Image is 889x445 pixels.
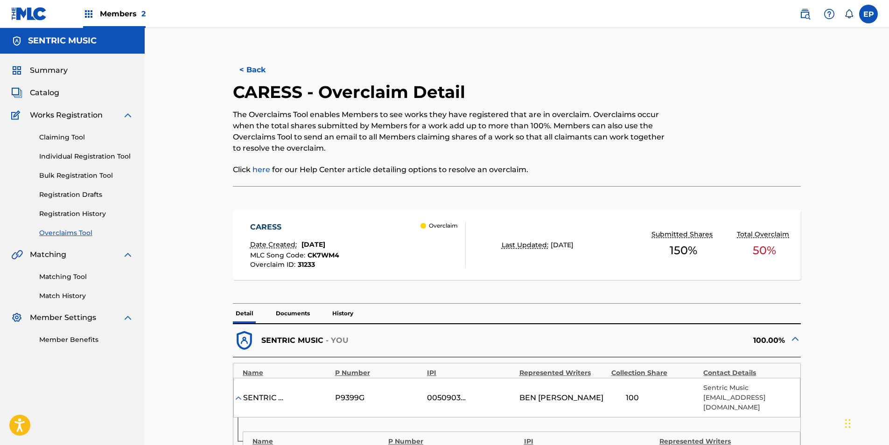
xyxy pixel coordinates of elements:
span: BEN [PERSON_NAME] [519,392,603,403]
p: [EMAIL_ADDRESS][DOMAIN_NAME] [703,393,791,412]
p: SENTRIC MUSIC [261,335,323,346]
p: Date Created: [250,240,299,250]
div: P Number [335,368,422,378]
a: Registration History [39,209,133,219]
p: Last Updated: [502,240,551,250]
iframe: Chat Widget [842,400,889,445]
a: Match History [39,291,133,301]
span: Summary [30,65,68,76]
img: expand [122,110,133,121]
button: < Back [233,58,289,82]
div: Collection Share [611,368,699,378]
img: dfb38c8551f6dcc1ac04.svg [233,329,256,352]
span: [DATE] [301,240,325,249]
span: Works Registration [30,110,103,121]
div: Notifications [844,9,854,19]
p: Total Overclaim [737,229,791,239]
img: MLC Logo [11,7,47,21]
a: Individual Registration Tool [39,152,133,161]
div: IPI [427,368,514,378]
img: expand-cell-toggle [790,333,801,344]
img: Catalog [11,87,22,98]
p: The Overclaims Tool enables Members to see works they have registered that are in overclaim. Over... [233,109,670,154]
span: Overclaim ID : [250,260,298,269]
img: expand-cell-toggle [234,393,243,403]
span: 31233 [298,260,315,269]
img: Member Settings [11,312,22,323]
img: search [799,8,811,20]
h5: SENTRIC MUSIC [28,35,97,46]
a: Overclaims Tool [39,228,133,238]
img: expand [122,312,133,323]
span: Member Settings [30,312,96,323]
p: Click for our Help Center article detailing options to resolve an overclaim. [233,164,670,175]
a: Public Search [796,5,814,23]
p: Submitted Shares [651,229,715,239]
img: Accounts [11,35,22,47]
span: MLC Song Code : [250,251,308,259]
img: Works Registration [11,110,23,121]
img: Top Rightsholders [83,8,94,20]
div: Drag [845,410,851,438]
p: History [329,304,356,323]
p: Sentric Music [703,383,791,393]
a: here [252,165,270,174]
p: Detail [233,304,256,323]
span: [DATE] [551,241,574,249]
div: Help [820,5,839,23]
a: Member Benefits [39,335,133,345]
span: Matching [30,249,66,260]
img: Matching [11,249,23,260]
a: Matching Tool [39,272,133,282]
a: Bulk Registration Tool [39,171,133,181]
div: CARESS [250,222,339,233]
p: - YOU [326,335,349,346]
span: Catalog [30,87,59,98]
div: 100.00% [517,329,801,352]
a: CatalogCatalog [11,87,59,98]
img: expand [122,249,133,260]
a: CARESSDate Created:[DATE]MLC Song Code:CK7WM4Overclaim ID:31233 OverclaimLast Updated:[DATE]Submi... [233,210,801,280]
a: Claiming Tool [39,132,133,142]
span: 2 [141,9,146,18]
div: User Menu [859,5,878,23]
img: Summary [11,65,22,76]
h2: CARESS - Overclaim Detail [233,82,470,103]
img: help [824,8,835,20]
a: SummarySummary [11,65,68,76]
div: Represented Writers [519,368,607,378]
span: 50 % [753,242,776,259]
span: 150 % [670,242,697,259]
div: Contact Details [703,368,791,378]
div: Name [243,368,330,378]
span: CK7WM4 [308,251,339,259]
p: Overclaim [429,222,458,230]
iframe: Resource Center [863,296,889,371]
p: Documents [273,304,313,323]
a: Registration Drafts [39,190,133,200]
span: Members [100,8,146,19]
